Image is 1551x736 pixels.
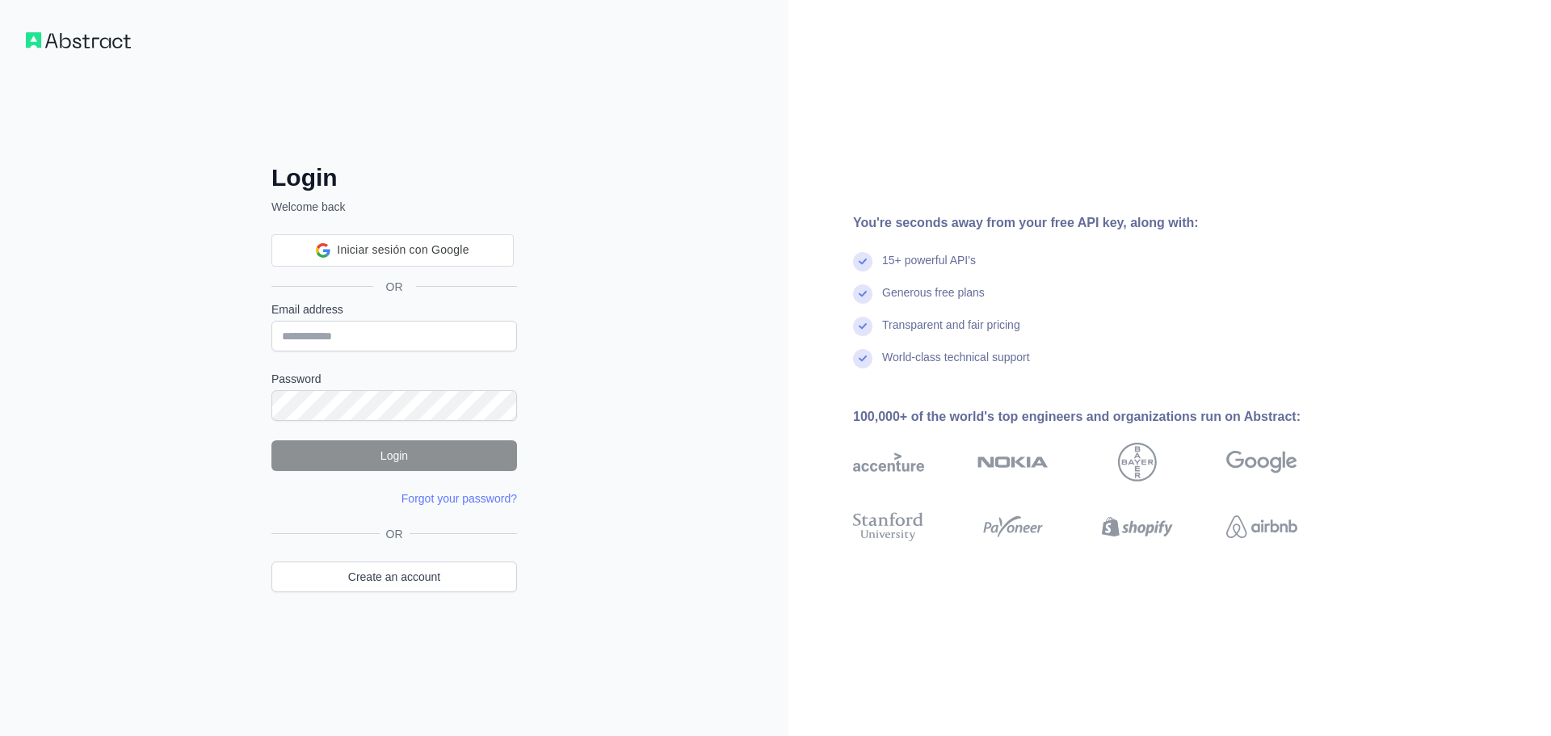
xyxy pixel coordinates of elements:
[853,284,872,304] img: check mark
[853,509,924,545] img: stanford university
[373,279,416,295] span: OR
[853,252,872,271] img: check mark
[882,349,1030,381] div: World-class technical support
[271,561,517,592] a: Create an account
[1118,443,1157,482] img: bayer
[337,242,469,259] span: Iniciar sesión con Google
[271,371,517,387] label: Password
[853,317,872,336] img: check mark
[271,234,514,267] div: Iniciar sesión con Google
[853,443,924,482] img: accenture
[977,509,1049,545] img: payoneer
[1226,443,1297,482] img: google
[853,407,1349,427] div: 100,000+ of the world's top engineers and organizations run on Abstract:
[271,199,517,215] p: Welcome back
[853,349,872,368] img: check mark
[271,163,517,192] h2: Login
[271,301,517,318] label: Email address
[882,252,976,284] div: 15+ powerful API's
[271,440,517,471] button: Login
[882,284,985,317] div: Generous free plans
[1226,509,1297,545] img: airbnb
[26,32,131,48] img: Workflow
[1102,509,1173,545] img: shopify
[380,526,410,542] span: OR
[853,213,1349,233] div: You're seconds away from your free API key, along with:
[401,492,517,505] a: Forgot your password?
[977,443,1049,482] img: nokia
[882,317,1020,349] div: Transparent and fair pricing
